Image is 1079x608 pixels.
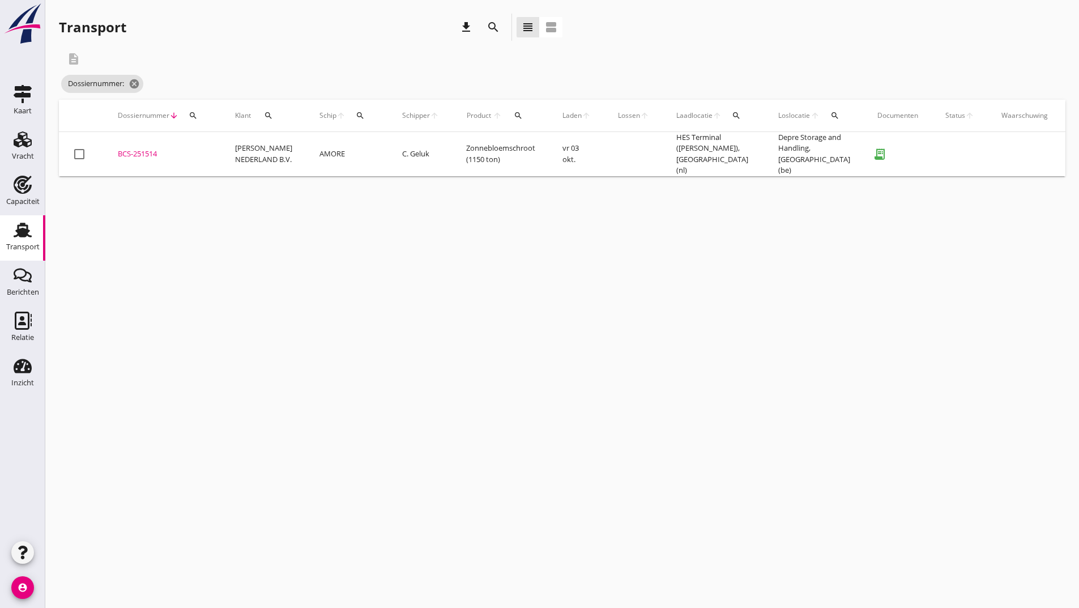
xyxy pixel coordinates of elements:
i: cancel [129,78,140,90]
td: Depre Storage and Handling, [GEOGRAPHIC_DATA] (be) [765,132,864,176]
i: search [189,111,198,120]
td: HES Terminal ([PERSON_NAME]), [GEOGRAPHIC_DATA] (nl) [663,132,765,176]
i: search [264,111,273,120]
div: Transport [6,243,40,250]
i: view_headline [521,20,535,34]
span: Status [945,110,965,121]
div: Kaart [14,107,32,114]
i: arrow_upward [811,111,820,120]
div: Klant [235,102,292,129]
i: receipt_long [868,143,891,165]
span: Product [466,110,492,121]
i: arrow_upward [965,111,974,120]
i: account_circle [11,576,34,599]
span: Schip [319,110,336,121]
i: view_agenda [544,20,558,34]
img: logo-small.a267ee39.svg [2,3,43,45]
i: arrow_upward [582,111,591,120]
i: download [459,20,473,34]
i: search [356,111,365,120]
span: Lossen [618,110,640,121]
div: Capaciteit [6,198,40,205]
div: Waarschuwing [1001,110,1048,121]
div: Berichten [7,288,39,296]
td: AMORE [306,132,389,176]
td: vr 03 okt. [549,132,604,176]
i: search [830,111,839,120]
i: arrow_upward [713,111,722,120]
i: search [487,20,500,34]
i: search [732,111,741,120]
i: arrow_downward [169,111,178,120]
span: Laden [562,110,582,121]
i: arrow_upward [492,111,503,120]
div: Inzicht [11,379,34,386]
td: Zonnebloemschroot (1150 ton) [453,132,549,176]
div: BCS-251514 [118,148,208,160]
span: Laadlocatie [676,110,713,121]
td: C. Geluk [389,132,453,176]
div: Transport [59,18,126,36]
i: arrow_upward [336,111,346,120]
span: Loslocatie [778,110,811,121]
div: Relatie [11,334,34,341]
i: search [514,111,523,120]
td: [PERSON_NAME] NEDERLAND B.V. [221,132,306,176]
i: arrow_upward [640,111,649,120]
span: Dossiernummer [118,110,169,121]
span: Schipper [402,110,430,121]
div: Vracht [12,152,34,160]
i: arrow_upward [430,111,439,120]
span: Dossiernummer: [61,75,143,93]
div: Documenten [877,110,918,121]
